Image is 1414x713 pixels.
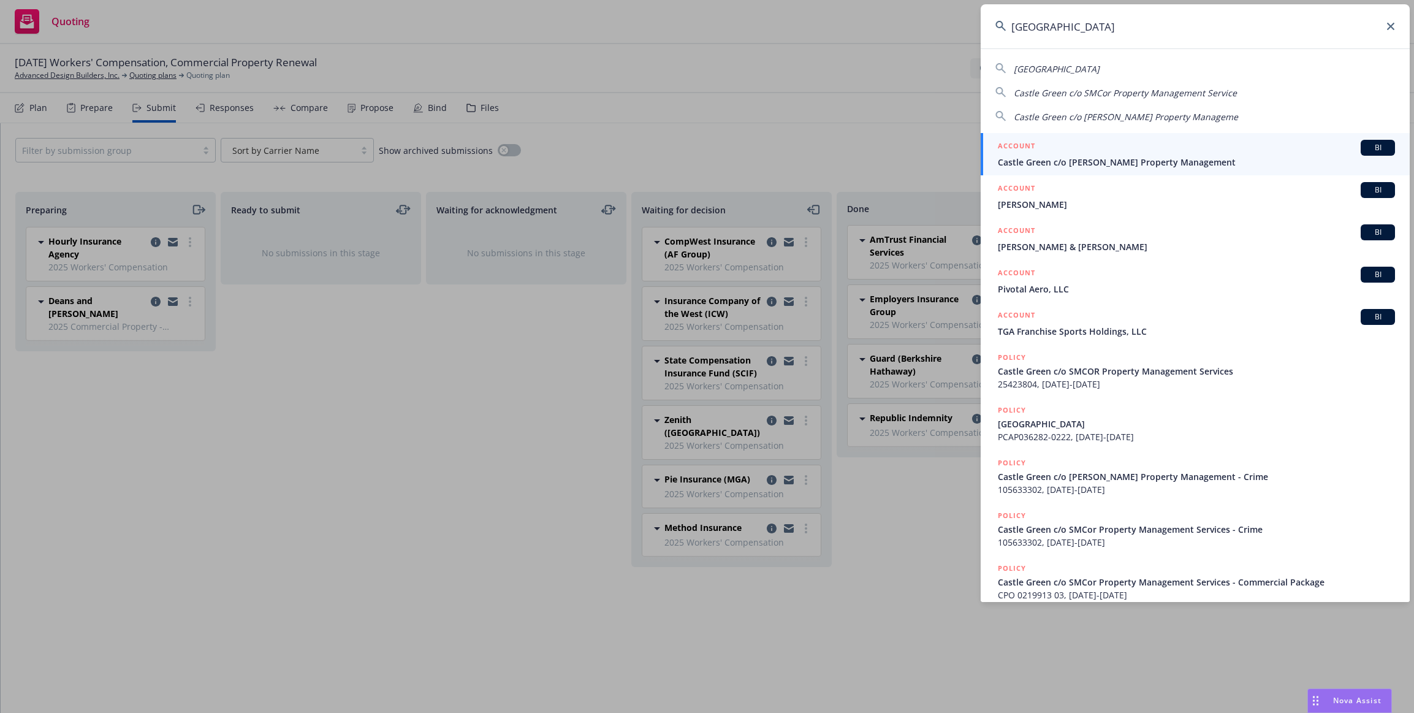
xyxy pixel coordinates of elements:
span: Castle Green c/o SMCOR Property Management Services [998,365,1395,378]
h5: ACCOUNT [998,182,1035,197]
h5: POLICY [998,457,1026,469]
a: ACCOUNTBI[PERSON_NAME] [981,175,1410,218]
span: BI [1366,142,1390,153]
div: Drag to move [1308,689,1323,712]
span: Pivotal Aero, LLC [998,283,1395,295]
span: Castle Green c/o SMCor Property Management Services - Crime [998,523,1395,536]
span: BI [1366,311,1390,322]
span: 105633302, [DATE]-[DATE] [998,536,1395,549]
h5: ACCOUNT [998,267,1035,281]
input: Search... [981,4,1410,48]
h5: ACCOUNT [998,140,1035,154]
button: Nova Assist [1307,688,1392,713]
span: BI [1366,185,1390,196]
span: [GEOGRAPHIC_DATA] [1014,63,1100,75]
span: Castle Green c/o [PERSON_NAME] Property Manageme [1014,111,1238,123]
a: POLICY[GEOGRAPHIC_DATA]PCAP036282-0222, [DATE]-[DATE] [981,397,1410,450]
span: PCAP036282-0222, [DATE]-[DATE] [998,430,1395,443]
h5: POLICY [998,404,1026,416]
h5: POLICY [998,562,1026,574]
h5: ACCOUNT [998,224,1035,239]
span: Castle Green c/o [PERSON_NAME] Property Management [998,156,1395,169]
span: Castle Green c/o SMCor Property Management Service [1014,87,1237,99]
span: CPO 0219913 03, [DATE]-[DATE] [998,589,1395,601]
h5: ACCOUNT [998,309,1035,324]
span: [PERSON_NAME] & [PERSON_NAME] [998,240,1395,253]
span: [PERSON_NAME] [998,198,1395,211]
a: POLICYCastle Green c/o [PERSON_NAME] Property Management - Crime105633302, [DATE]-[DATE] [981,450,1410,503]
span: BI [1366,227,1390,238]
a: ACCOUNTBI[PERSON_NAME] & [PERSON_NAME] [981,218,1410,260]
span: TGA Franchise Sports Holdings, LLC [998,325,1395,338]
h5: POLICY [998,351,1026,364]
h5: POLICY [998,509,1026,522]
span: Nova Assist [1333,695,1382,706]
span: Castle Green c/o SMCor Property Management Services - Commercial Package [998,576,1395,589]
span: BI [1366,269,1390,280]
a: POLICYCastle Green c/o SMCor Property Management Services - Commercial PackageCPO 0219913 03, [DA... [981,555,1410,608]
span: Castle Green c/o [PERSON_NAME] Property Management - Crime [998,470,1395,483]
span: [GEOGRAPHIC_DATA] [998,418,1395,430]
a: ACCOUNTBICastle Green c/o [PERSON_NAME] Property Management [981,133,1410,175]
a: POLICYCastle Green c/o SMCOR Property Management Services25423804, [DATE]-[DATE] [981,345,1410,397]
a: ACCOUNTBITGA Franchise Sports Holdings, LLC [981,302,1410,345]
span: 25423804, [DATE]-[DATE] [998,378,1395,391]
a: POLICYCastle Green c/o SMCor Property Management Services - Crime105633302, [DATE]-[DATE] [981,503,1410,555]
a: ACCOUNTBIPivotal Aero, LLC [981,260,1410,302]
span: 105633302, [DATE]-[DATE] [998,483,1395,496]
